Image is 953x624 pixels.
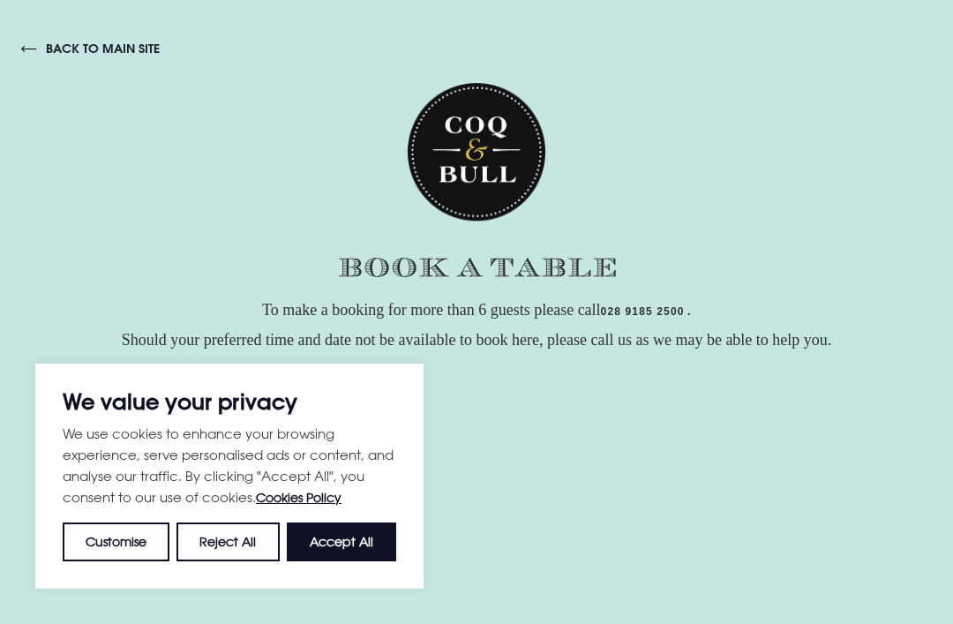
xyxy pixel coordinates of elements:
a: 028 9185 2500 [601,305,685,320]
button: Accept All [287,523,396,561]
img: Coq & Bull [408,83,545,222]
p: We value your privacy [63,391,396,412]
p: To make a booking for more than 6 guests please call . Should your preferred time and date not be... [18,295,935,355]
button: Customise [63,523,169,561]
p: We use cookies to enhance your browsing experience, serve personalised ads or content, and analys... [63,423,396,508]
a: Cookies Policy [256,490,341,505]
button: Reject All [176,523,279,561]
img: Book a table [338,258,616,277]
a: back to main site [21,41,160,56]
div: We value your privacy [35,364,424,589]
